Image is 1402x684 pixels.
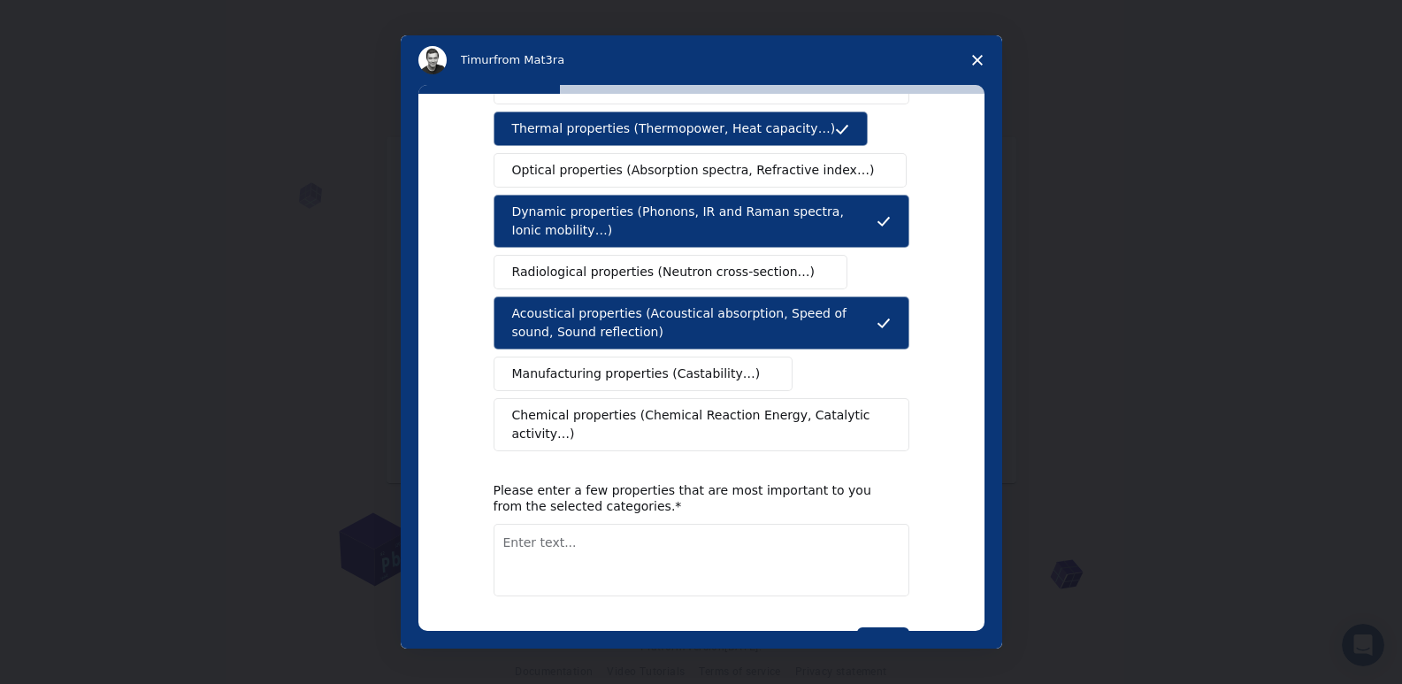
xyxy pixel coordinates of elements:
[494,195,909,248] button: Dynamic properties (Phonons, IR and Raman spectra, Ionic mobility…)
[494,153,908,188] button: Optical properties (Absorption spectra, Refractive index…)
[512,161,875,180] span: Optical properties (Absorption spectra, Refractive index…)
[512,365,761,383] span: Manufacturing properties (Castability…)
[494,53,564,66] span: from Mat3ra
[953,35,1002,85] span: Close survey
[512,263,816,281] span: Radiological properties (Neutron cross-section…)
[461,53,494,66] span: Timur
[418,46,447,74] img: Profile image for Timur
[494,255,848,289] button: Radiological properties (Neutron cross-section…)
[512,304,877,342] span: Acoustical properties (Acoustical absorption, Speed of sound, Sound reflection)
[494,398,909,451] button: Chemical properties (Chemical Reaction Energy, Catalytic activity…)
[512,406,878,443] span: Chemical properties (Chemical Reaction Energy, Catalytic activity…)
[857,627,909,657] button: Next
[494,482,883,514] div: Please enter a few properties that are most important to you from the selected categories.
[35,12,98,28] span: Suporte
[494,357,793,391] button: Manufacturing properties (Castability…)
[512,203,877,240] span: Dynamic properties (Phonons, IR and Raman spectra, Ionic mobility…)
[494,296,909,350] button: Acoustical properties (Acoustical absorption, Speed of sound, Sound reflection)
[512,119,836,138] span: Thermal properties (Thermopower, Heat capacity…)
[494,524,909,596] textarea: Enter text...
[494,111,869,146] button: Thermal properties (Thermopower, Heat capacity…)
